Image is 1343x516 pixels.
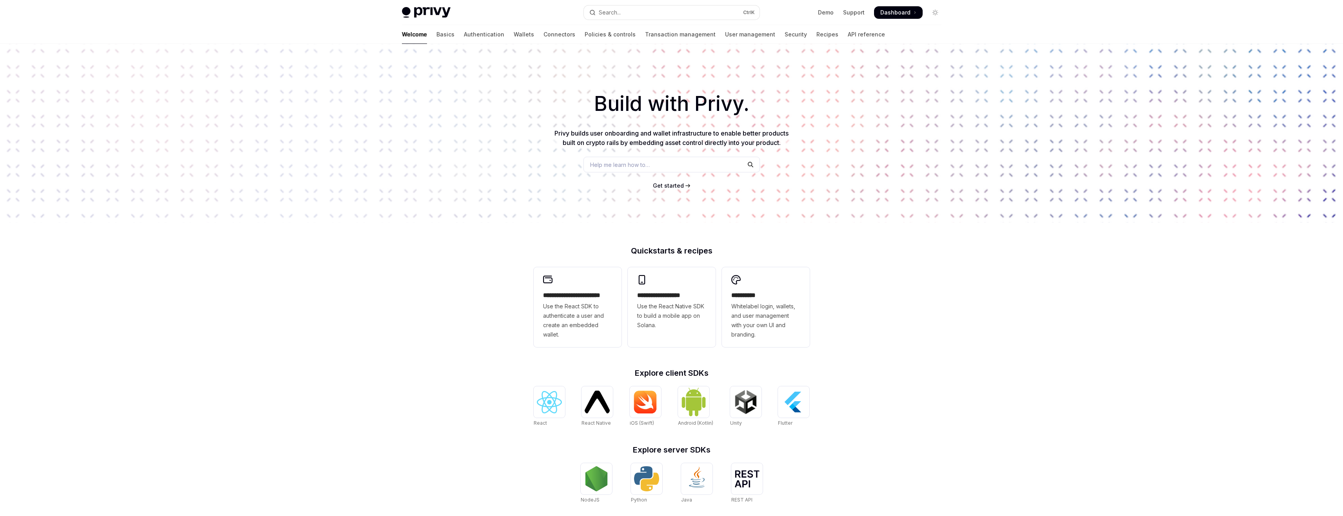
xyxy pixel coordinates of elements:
a: REST APIREST API [731,463,763,504]
a: Transaction management [645,25,716,44]
span: Java [681,497,692,503]
a: User management [725,25,775,44]
a: JavaJava [681,463,712,504]
img: Flutter [781,389,806,415]
span: REST API [731,497,752,503]
a: Policies & controls [585,25,636,44]
span: Android (Kotlin) [678,420,713,426]
a: FlutterFlutter [778,386,809,427]
a: Demo [818,9,834,16]
span: Whitelabel login, wallets, and user management with your own UI and branding. [731,302,800,339]
img: Unity [733,389,758,415]
h2: Explore client SDKs [534,369,810,377]
a: Welcome [402,25,427,44]
a: Recipes [816,25,838,44]
a: NodeJSNodeJS [581,463,612,504]
span: iOS (Swift) [630,420,654,426]
h2: Quickstarts & recipes [534,247,810,255]
h1: Build with Privy. [13,89,1330,119]
span: Flutter [778,420,792,426]
a: PythonPython [631,463,662,504]
img: REST API [734,470,760,487]
span: Python [631,497,647,503]
a: Support [843,9,865,16]
img: React [537,391,562,413]
a: Security [785,25,807,44]
a: ReactReact [534,386,565,427]
a: API reference [848,25,885,44]
a: **** **** **** ***Use the React Native SDK to build a mobile app on Solana. [628,267,716,347]
span: React [534,420,547,426]
span: Unity [730,420,742,426]
img: Python [634,466,659,491]
a: **** *****Whitelabel login, wallets, and user management with your own UI and branding. [722,267,810,347]
img: NodeJS [584,466,609,491]
span: React Native [582,420,611,426]
a: Android (Kotlin)Android (Kotlin) [678,386,713,427]
a: Basics [436,25,454,44]
div: Search... [599,8,621,17]
button: Toggle dark mode [929,6,941,19]
a: Get started [653,182,684,190]
span: Use the React Native SDK to build a mobile app on Solana. [637,302,706,330]
img: light logo [402,7,451,18]
img: iOS (Swift) [633,390,658,414]
span: Dashboard [880,9,910,16]
a: Connectors [543,25,575,44]
span: NodeJS [581,497,600,503]
a: Authentication [464,25,504,44]
a: React NativeReact Native [582,386,613,427]
img: Java [684,466,709,491]
img: Android (Kotlin) [681,387,706,416]
span: Ctrl K [743,9,755,16]
button: Open search [584,5,760,20]
h2: Explore server SDKs [534,446,810,454]
span: Get started [653,182,684,189]
a: Wallets [514,25,534,44]
span: Use the React SDK to authenticate a user and create an embedded wallet. [543,302,612,339]
span: Privy builds user onboarding and wallet infrastructure to enable better products built on crypto ... [554,129,789,147]
a: iOS (Swift)iOS (Swift) [630,386,661,427]
a: UnityUnity [730,386,761,427]
a: Dashboard [874,6,923,19]
span: Help me learn how to… [590,161,650,169]
img: React Native [585,391,610,413]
